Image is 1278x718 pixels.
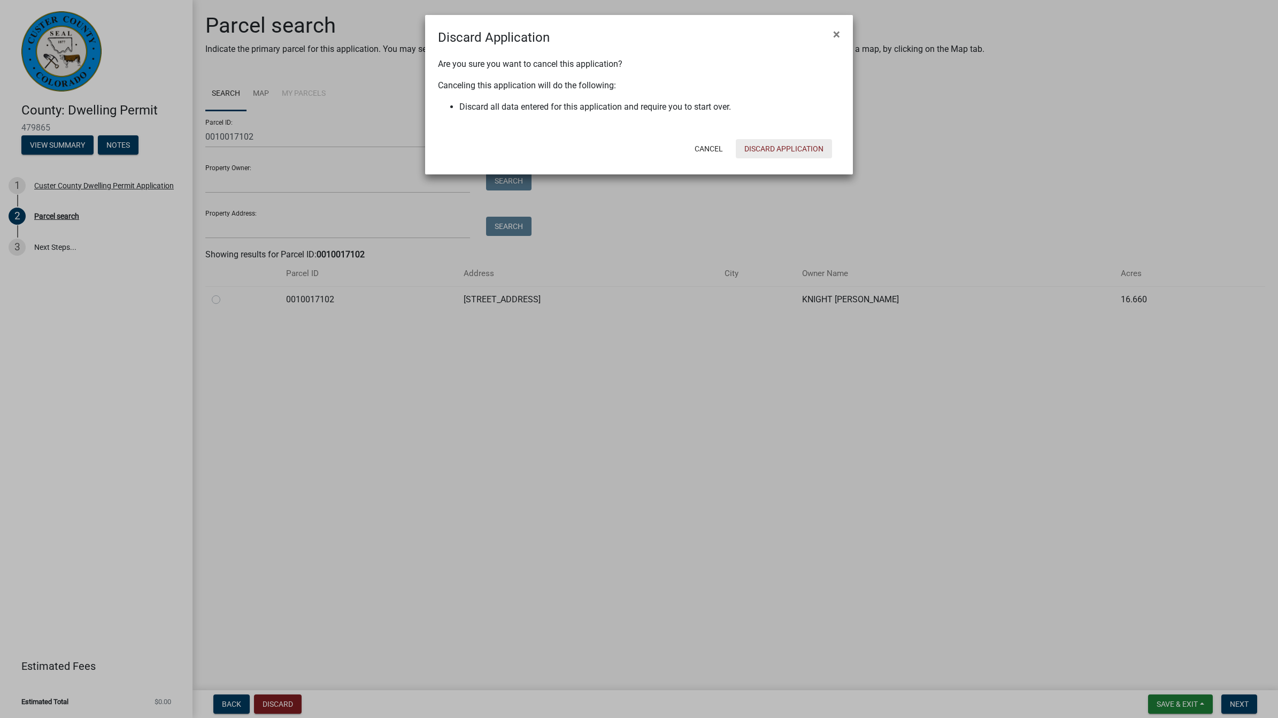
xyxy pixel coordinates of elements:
[459,101,840,113] li: Discard all data entered for this application and require you to start over.
[736,139,832,158] button: Discard Application
[438,58,840,71] p: Are you sure you want to cancel this application?
[438,79,840,92] p: Canceling this application will do the following:
[825,19,849,49] button: Close
[686,139,732,158] button: Cancel
[438,28,550,47] h4: Discard Application
[833,27,840,42] span: ×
